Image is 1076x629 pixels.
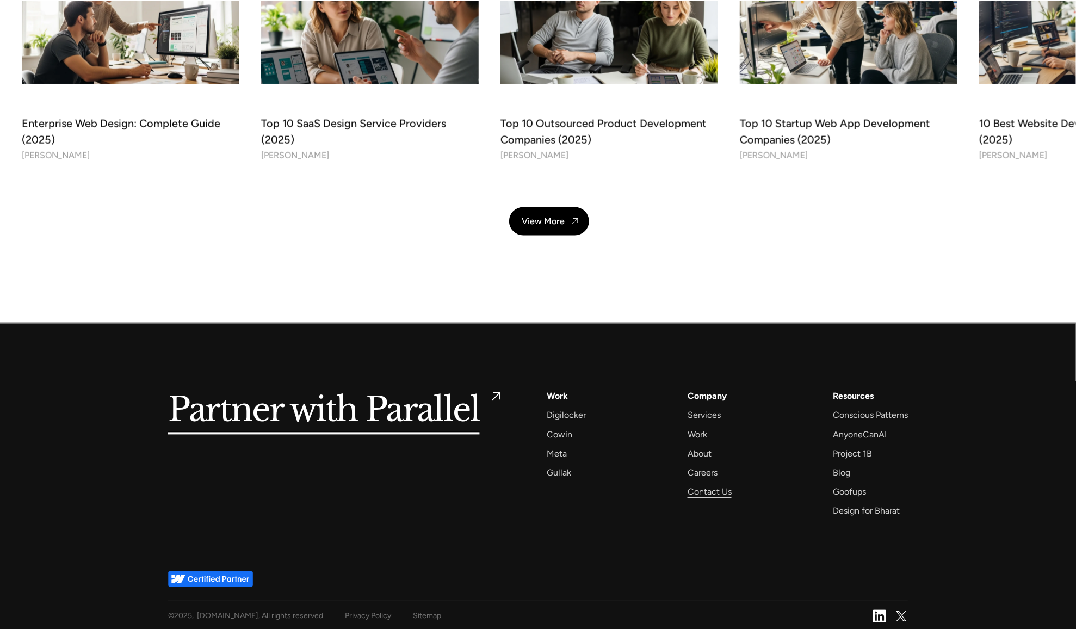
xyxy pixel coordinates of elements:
a: Work [547,389,568,404]
span: 2025 [174,612,192,621]
a: Partner with Parallel [168,389,504,433]
h5: Partner with Parallel [168,389,480,433]
a: AnyoneCanAI [833,428,887,442]
a: Blog [833,466,850,480]
a: Careers [688,466,718,480]
a: Privacy Policy [345,609,391,623]
a: Design for Bharat [833,504,900,519]
div: Top 10 SaaS Design Service Providers (2025) [261,115,479,148]
a: View More [509,207,589,236]
div: Top 10 Startup Web App Development Companies (2025) [740,115,957,148]
a: Project 1B [833,447,872,461]
a: Services [688,408,721,423]
a: Conscious Patterns [833,408,908,423]
div: © , [DOMAIN_NAME], All rights reserved [168,609,323,623]
a: Sitemap [413,609,441,623]
div: [PERSON_NAME] [979,148,1047,164]
div: [PERSON_NAME] [22,148,90,164]
a: Contact Us [688,485,732,499]
div: Enterprise Web Design: Complete Guide (2025) [22,115,239,148]
div: View More [522,217,565,227]
a: Meta [547,447,567,461]
a: About [688,447,712,461]
div: [PERSON_NAME] [500,148,568,164]
div: [PERSON_NAME] [261,148,329,164]
div: Top 10 Outsourced Product Development Companies (2025) [500,115,718,148]
a: Gullak [547,466,572,480]
a: Digilocker [547,408,586,423]
div: [PERSON_NAME] [740,148,808,164]
a: Company [688,389,727,404]
a: Work [688,428,707,442]
div: Resources [833,389,874,404]
a: Goofups [833,485,866,499]
a: Cowin [547,428,573,442]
